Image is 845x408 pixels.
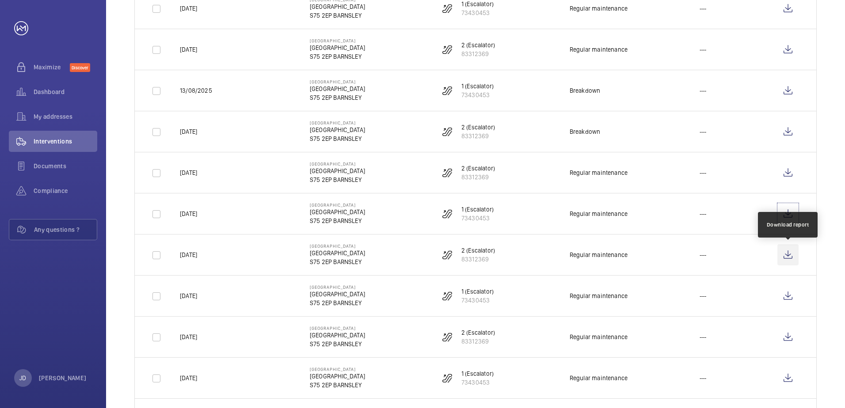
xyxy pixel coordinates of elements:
[570,86,601,95] div: Breakdown
[700,250,707,259] p: ---
[461,41,495,49] p: 2 (Escalator)
[461,337,495,346] p: 83312369
[310,52,365,61] p: S75 2EP BARNSLEY
[442,126,453,137] img: escalator.svg
[570,127,601,136] div: Breakdown
[310,372,365,381] p: [GEOGRAPHIC_DATA]
[461,49,495,58] p: 83312369
[570,291,628,300] div: Regular maintenance
[461,287,494,296] p: 1 (Escalator)
[34,63,70,72] span: Maximize
[310,79,365,84] p: [GEOGRAPHIC_DATA]
[310,325,365,331] p: [GEOGRAPHIC_DATA]
[180,332,197,341] p: [DATE]
[310,340,365,348] p: S75 2EP BARNSLEY
[310,134,365,143] p: S75 2EP BARNSLEY
[310,216,365,225] p: S75 2EP BARNSLEY
[310,249,365,257] p: [GEOGRAPHIC_DATA]
[310,166,365,175] p: [GEOGRAPHIC_DATA]
[310,284,365,290] p: [GEOGRAPHIC_DATA]
[180,209,197,218] p: [DATE]
[310,290,365,298] p: [GEOGRAPHIC_DATA]
[461,246,495,255] p: 2 (Escalator)
[180,4,197,13] p: [DATE]
[310,43,365,52] p: [GEOGRAPHIC_DATA]
[767,221,809,229] div: Download report
[461,378,494,387] p: 73430453
[442,249,453,260] img: escalator.svg
[310,2,365,11] p: [GEOGRAPHIC_DATA]
[34,137,97,146] span: Interventions
[70,63,90,72] span: Discover
[461,8,494,17] p: 73430453
[310,298,365,307] p: S75 2EP BARNSLEY
[570,374,628,382] div: Regular maintenance
[442,44,453,55] img: escalator.svg
[442,291,453,301] img: escalator.svg
[310,175,365,184] p: S75 2EP BARNSLEY
[310,381,365,389] p: S75 2EP BARNSLEY
[310,120,365,125] p: [GEOGRAPHIC_DATA]
[461,164,495,173] p: 2 (Escalator)
[461,369,494,378] p: 1 (Escalator)
[39,374,87,382] p: [PERSON_NAME]
[442,167,453,178] img: escalator.svg
[34,162,97,170] span: Documents
[180,168,197,177] p: [DATE]
[310,366,365,372] p: [GEOGRAPHIC_DATA]
[570,45,628,54] div: Regular maintenance
[570,209,628,218] div: Regular maintenance
[34,225,97,234] span: Any questions ?
[180,374,197,382] p: [DATE]
[461,173,495,181] p: 83312369
[442,3,453,14] img: escalator.svg
[461,214,494,223] p: 73430453
[180,291,197,300] p: [DATE]
[34,186,97,195] span: Compliance
[570,168,628,177] div: Regular maintenance
[310,331,365,340] p: [GEOGRAPHIC_DATA]
[700,168,707,177] p: ---
[461,132,495,140] p: 83312369
[461,91,494,99] p: 73430453
[700,332,707,341] p: ---
[34,112,97,121] span: My addresses
[570,250,628,259] div: Regular maintenance
[700,127,707,136] p: ---
[442,332,453,342] img: escalator.svg
[180,86,212,95] p: 13/08/2025
[461,205,494,214] p: 1 (Escalator)
[442,208,453,219] img: escalator.svg
[442,373,453,383] img: escalator.svg
[19,374,26,382] p: JD
[310,243,365,249] p: [GEOGRAPHIC_DATA]
[310,84,365,93] p: [GEOGRAPHIC_DATA]
[442,85,453,96] img: escalator.svg
[310,93,365,102] p: S75 2EP BARNSLEY
[180,45,197,54] p: [DATE]
[461,296,494,305] p: 73430453
[700,86,707,95] p: ---
[461,328,495,337] p: 2 (Escalator)
[700,45,707,54] p: ---
[700,374,707,382] p: ---
[700,209,707,218] p: ---
[310,38,365,43] p: [GEOGRAPHIC_DATA]
[700,291,707,300] p: ---
[180,250,197,259] p: [DATE]
[310,125,365,134] p: [GEOGRAPHIC_DATA]
[310,11,365,20] p: S75 2EP BARNSLEY
[310,257,365,266] p: S75 2EP BARNSLEY
[310,161,365,166] p: [GEOGRAPHIC_DATA]
[310,202,365,208] p: [GEOGRAPHIC_DATA]
[700,4,707,13] p: ---
[461,255,495,264] p: 83312369
[34,87,97,96] span: Dashboard
[310,208,365,216] p: [GEOGRAPHIC_DATA]
[461,123,495,132] p: 2 (Escalator)
[570,4,628,13] div: Regular maintenance
[570,332,628,341] div: Regular maintenance
[461,82,494,91] p: 1 (Escalator)
[180,127,197,136] p: [DATE]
